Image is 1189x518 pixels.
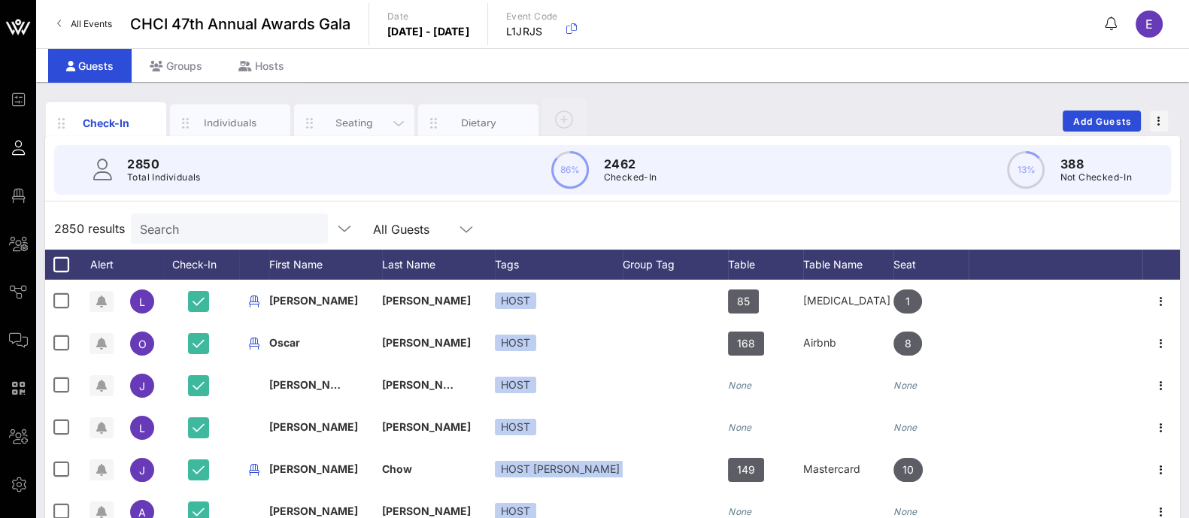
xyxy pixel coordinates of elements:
[893,422,918,433] i: None
[164,250,239,280] div: Check-In
[73,115,140,131] div: Check-In
[604,155,657,173] p: 2462
[382,250,495,280] div: Last Name
[728,380,752,391] i: None
[495,250,623,280] div: Tags
[197,116,264,130] div: Individuals
[139,422,145,435] span: L
[382,504,471,517] span: [PERSON_NAME]
[604,170,657,185] p: Checked-In
[737,332,755,356] span: 168
[48,49,132,83] div: Guests
[387,9,469,24] p: Date
[445,116,512,130] div: Dietary
[728,250,803,280] div: Table
[269,462,358,475] span: [PERSON_NAME]
[269,294,358,307] span: [PERSON_NAME]
[495,335,536,351] div: HOST
[893,250,969,280] div: Seat
[54,220,125,238] span: 2850 results
[269,378,358,391] span: [PERSON_NAME]
[1063,111,1141,132] button: Add Guests
[71,18,112,29] span: All Events
[803,448,893,490] div: Mastercard
[803,322,893,364] div: Airbnb
[382,336,471,349] span: [PERSON_NAME]
[893,380,918,391] i: None
[495,419,536,435] div: HOST
[382,462,412,475] span: Chow
[1145,17,1153,32] span: E
[269,420,358,433] span: [PERSON_NAME]
[83,250,120,280] div: Alert
[1136,11,1163,38] div: E
[139,380,145,392] span: J
[139,295,145,308] span: L
[803,280,893,322] div: [MEDICAL_DATA]
[382,420,471,433] span: [PERSON_NAME]
[269,504,358,517] span: [PERSON_NAME]
[127,170,201,185] p: Total Individuals
[495,461,626,477] div: HOST [PERSON_NAME]
[364,214,484,244] div: All Guests
[269,336,300,349] span: Oscar
[902,458,914,482] span: 10
[893,506,918,517] i: None
[495,377,536,393] div: HOST
[382,294,471,307] span: [PERSON_NAME]
[1060,155,1132,173] p: 388
[373,223,429,236] div: All Guests
[737,289,750,314] span: 85
[623,250,728,280] div: Group Tag
[138,338,147,350] span: O
[321,116,388,130] div: Seating
[132,49,220,83] div: Groups
[728,506,752,517] i: None
[269,250,382,280] div: First Name
[905,289,910,314] span: 1
[382,378,471,391] span: [PERSON_NAME]
[48,12,121,36] a: All Events
[1072,116,1132,127] span: Add Guests
[1060,170,1132,185] p: Not Checked-In
[506,9,558,24] p: Event Code
[803,250,893,280] div: Table Name
[905,332,911,356] span: 8
[139,464,145,477] span: J
[127,155,201,173] p: 2850
[506,24,558,39] p: L1JRJS
[130,13,350,35] span: CHCI 47th Annual Awards Gala
[495,292,536,309] div: HOST
[387,24,469,39] p: [DATE] - [DATE]
[728,422,752,433] i: None
[220,49,302,83] div: Hosts
[737,458,755,482] span: 149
